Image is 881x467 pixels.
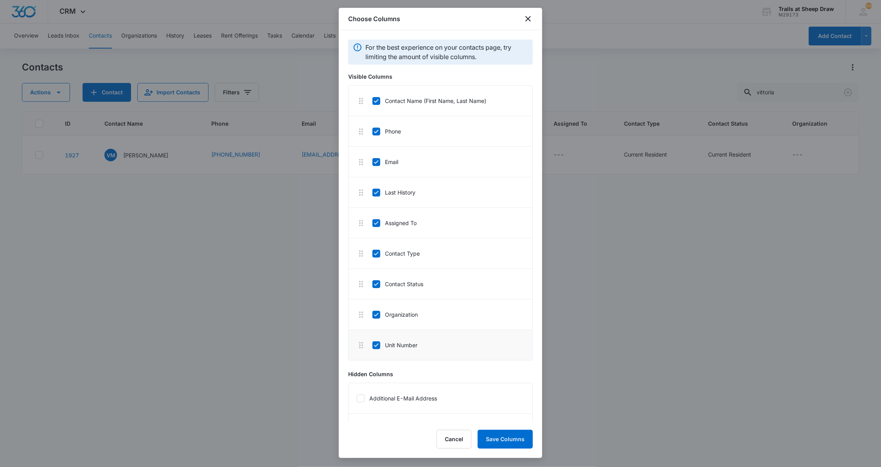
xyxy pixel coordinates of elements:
li: Contact Name (First Name, Last Name) [349,86,532,116]
h1: Choose Columns [348,14,400,23]
li: Contact Status [349,269,532,299]
label: Additional E-Mail Address [356,394,437,402]
h6: Visible Columns [348,72,533,81]
label: Phone [372,127,401,135]
button: close [523,14,533,23]
label: Contact Name (First Name, Last Name) [372,97,486,105]
li: Assigned To [349,208,532,238]
label: Contact Status [372,280,423,288]
button: Cancel [437,430,471,449]
label: Assigned To [372,219,417,227]
li: Email [349,147,532,177]
label: Unit Number [372,341,417,349]
label: Last History [372,188,415,197]
p: For the best experience on your contacts page, try limiting the amount of visible columns. [365,43,528,61]
button: Save Columns [478,430,533,449]
h6: Hidden Columns [348,370,533,378]
label: Contact Type [372,249,420,258]
label: Organization [372,310,418,319]
li: Unit Number [349,330,532,360]
label: Email [372,158,398,166]
li: Phone [349,116,532,147]
li: Contact Type [349,238,532,269]
li: Last History [349,177,532,208]
li: Organization [349,299,532,330]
